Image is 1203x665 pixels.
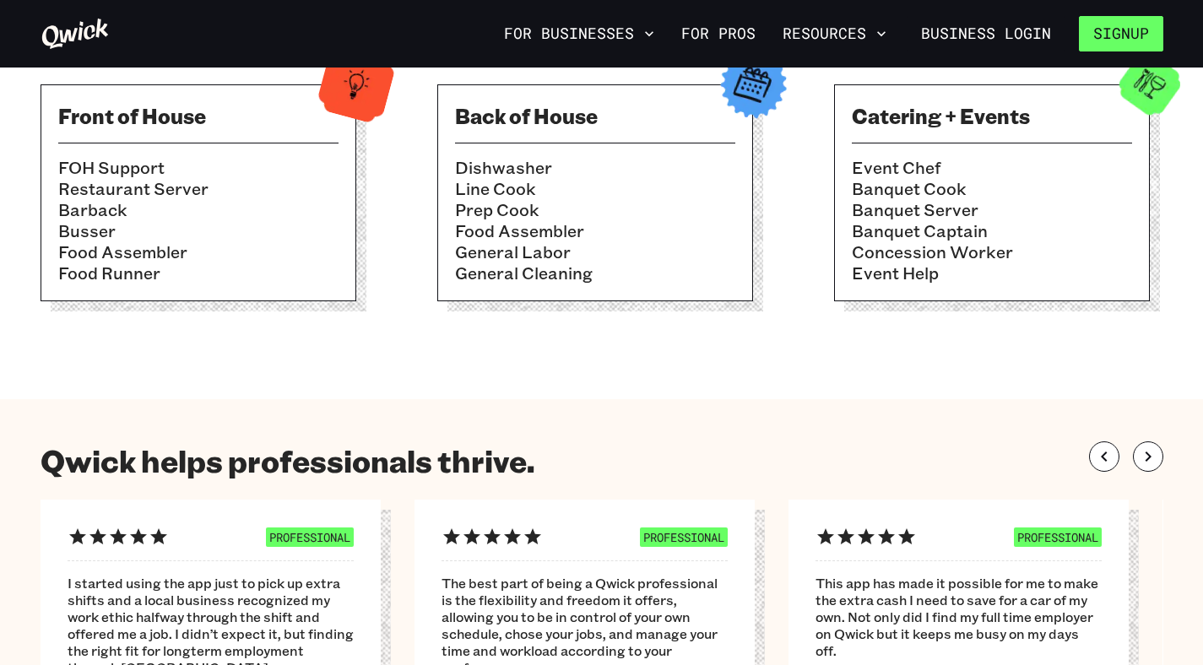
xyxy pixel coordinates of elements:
li: General Cleaning [455,262,735,284]
span: PROFESSIONAL [640,527,728,547]
h1: Qwick helps professionals thrive. [41,441,534,479]
span: PROFESSIONAL [1014,527,1102,547]
li: FOH Support [58,157,339,178]
li: Line Cook [455,178,735,199]
h3: Back of House [455,102,735,129]
a: For Pros [675,19,762,48]
li: General Labor [455,241,735,262]
li: Dishwasher [455,157,735,178]
li: Banquet Server [852,199,1132,220]
h3: Front of House [58,102,339,129]
li: Busser [58,220,339,241]
li: Barback [58,199,339,220]
li: Food Assembler [58,241,339,262]
li: Banquet Captain [852,220,1132,241]
a: Business Login [907,16,1065,51]
span: This app has made it possible for me to make the extra cash I need to save for a car of my own. N... [816,575,1102,659]
li: Event Chef [852,157,1132,178]
li: Event Help [852,262,1132,284]
h3: Catering + Events [852,102,1132,129]
li: Restaurant Server [58,178,339,199]
li: Food Assembler [455,220,735,241]
span: PROFESSIONAL [266,527,354,547]
button: Signup [1079,16,1163,51]
li: Food Runner [58,262,339,284]
li: Prep Cook [455,199,735,220]
li: Banquet Cook [852,178,1132,199]
button: For Businesses [497,19,661,48]
button: Resources [776,19,893,48]
li: Concession Worker [852,241,1132,262]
